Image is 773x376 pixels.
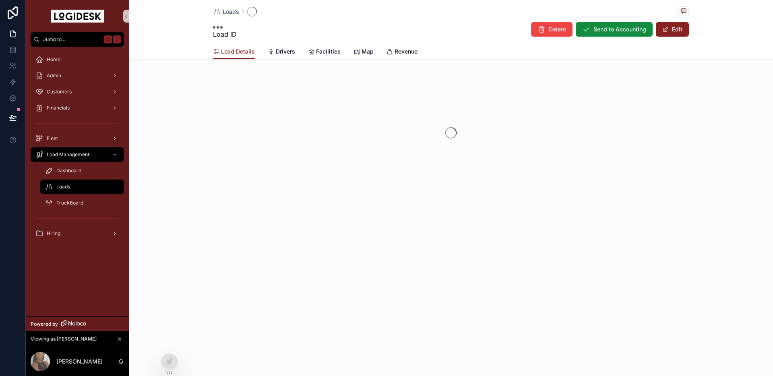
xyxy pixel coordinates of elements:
[40,196,124,210] a: TruckBoard
[51,10,104,23] img: App logo
[31,32,124,47] button: Jump to...K
[31,336,97,342] span: Viewing as [PERSON_NAME]
[316,48,341,56] span: Facilities
[656,22,689,37] button: Edit
[31,226,124,241] a: Hiring
[31,52,124,67] a: Home
[268,44,295,60] a: Drivers
[576,22,653,37] button: Send to Accounting
[47,230,60,237] span: Hiring
[40,163,124,178] a: Dashboard
[47,151,89,158] span: Load Management
[31,68,124,83] a: Admin
[31,85,124,99] a: Customers
[56,357,103,366] p: [PERSON_NAME]
[213,44,255,60] a: Load Details
[56,167,81,174] span: Dashboard
[221,48,255,56] span: Load Details
[31,321,58,327] span: Powered by
[56,184,70,190] span: Loads
[47,72,61,79] span: Admin
[276,48,295,56] span: Drivers
[353,44,374,60] a: Map
[213,8,239,16] a: Loads
[114,36,120,43] span: K
[531,22,573,37] button: Delete
[308,44,341,60] a: Facilities
[26,316,129,331] a: Powered by
[223,8,239,16] span: Loads
[47,135,58,142] span: Fleet
[31,131,124,146] a: Fleet
[593,25,646,33] span: Send to Accounting
[47,89,72,95] span: Customers
[40,180,124,194] a: Loads
[43,36,101,43] span: Jump to...
[26,47,129,251] div: scrollable content
[213,29,237,39] span: Load ID
[31,101,124,115] a: Financials
[386,44,418,60] a: Revenue
[395,48,418,56] span: Revenue
[31,147,124,162] a: Load Management
[56,200,83,206] span: TruckBoard
[362,48,374,56] span: Map
[47,105,70,111] span: Financials
[549,25,566,33] span: Delete
[47,56,60,63] span: Home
